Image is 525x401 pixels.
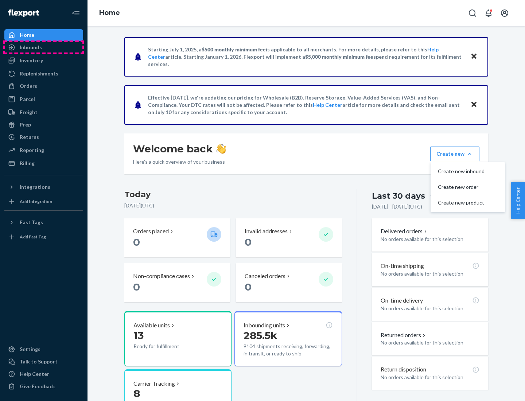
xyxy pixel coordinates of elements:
[133,281,140,293] span: 0
[20,57,43,64] div: Inventory
[438,200,485,205] span: Create new product
[245,281,252,293] span: 0
[20,383,55,390] div: Give Feedback
[20,219,43,226] div: Fast Tags
[20,358,58,365] div: Talk to Support
[4,381,83,392] button: Give Feedback
[4,356,83,367] a: Talk to Support
[69,6,83,20] button: Close Navigation
[4,55,83,66] a: Inventory
[4,196,83,207] a: Add Integration
[244,321,285,330] p: Inbounding units
[124,311,232,366] button: Available units13Ready for fulfillment
[245,272,285,280] p: Canceled orders
[372,203,422,210] p: [DATE] - [DATE] ( UTC )
[313,102,342,108] a: Help Center
[4,119,83,131] a: Prep
[381,305,479,312] p: No orders available for this selection
[469,100,479,110] button: Close
[20,31,34,39] div: Home
[99,9,120,17] a: Home
[20,370,49,378] div: Help Center
[4,106,83,118] a: Freight
[381,296,423,305] p: On-time delivery
[20,234,46,240] div: Add Fast Tag
[8,9,39,17] img: Flexport logo
[381,270,479,277] p: No orders available for this selection
[245,227,288,235] p: Invalid addresses
[148,46,463,68] p: Starting July 1, 2025, a is applicable to all merchants. For more details, please refer to this a...
[4,93,83,105] a: Parcel
[381,331,427,339] button: Returned orders
[244,329,277,342] span: 285.5k
[20,147,44,154] div: Reporting
[4,157,83,169] a: Billing
[381,235,479,243] p: No orders available for this selection
[4,42,83,53] a: Inbounds
[20,44,42,51] div: Inbounds
[20,96,35,103] div: Parcel
[432,164,503,179] button: Create new inbound
[381,339,479,346] p: No orders available for this selection
[372,190,425,202] div: Last 30 days
[20,183,50,191] div: Integrations
[4,181,83,193] button: Integrations
[20,346,40,353] div: Settings
[133,142,226,155] h1: Welcome back
[20,82,37,90] div: Orders
[4,343,83,355] a: Settings
[438,184,485,190] span: Create new order
[381,227,428,235] button: Delivered orders
[432,195,503,211] button: Create new product
[133,321,170,330] p: Available units
[381,374,479,381] p: No orders available for this selection
[236,218,342,257] button: Invalid addresses 0
[20,160,35,167] div: Billing
[430,147,479,161] button: Create newCreate new inboundCreate new orderCreate new product
[4,217,83,228] button: Fast Tags
[133,379,175,388] p: Carrier Tracking
[202,46,266,52] span: $500 monthly minimum fee
[511,182,525,219] button: Help Center
[133,272,190,280] p: Non-compliance cases
[133,343,201,350] p: Ready for fulfillment
[4,131,83,143] a: Returns
[244,343,332,357] p: 9104 shipments receiving, forwarding, in transit, or ready to ship
[469,51,479,62] button: Close
[133,227,169,235] p: Orders placed
[148,94,463,116] p: Effective [DATE], we're updating our pricing for Wholesale (B2B), Reserve Storage, Value-Added Se...
[93,3,126,24] ol: breadcrumbs
[20,121,31,128] div: Prep
[234,311,342,366] button: Inbounding units285.5k9104 shipments receiving, forwarding, in transit, or ready to ship
[465,6,480,20] button: Open Search Box
[4,68,83,79] a: Replenishments
[20,198,52,205] div: Add Integration
[4,29,83,41] a: Home
[4,80,83,92] a: Orders
[381,262,424,270] p: On-time shipping
[481,6,496,20] button: Open notifications
[133,236,140,248] span: 0
[236,263,342,302] button: Canceled orders 0
[20,109,38,116] div: Freight
[4,368,83,380] a: Help Center
[4,144,83,156] a: Reporting
[124,218,230,257] button: Orders placed 0
[305,54,373,60] span: $5,000 monthly minimum fee
[432,179,503,195] button: Create new order
[20,70,58,77] div: Replenishments
[20,133,39,141] div: Returns
[133,158,226,166] p: Here’s a quick overview of your business
[124,202,342,209] p: [DATE] ( UTC )
[216,144,226,154] img: hand-wave emoji
[381,365,426,374] p: Return disposition
[124,189,342,200] h3: Today
[133,387,140,400] span: 8
[124,263,230,302] button: Non-compliance cases 0
[245,236,252,248] span: 0
[438,169,485,174] span: Create new inbound
[497,6,512,20] button: Open account menu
